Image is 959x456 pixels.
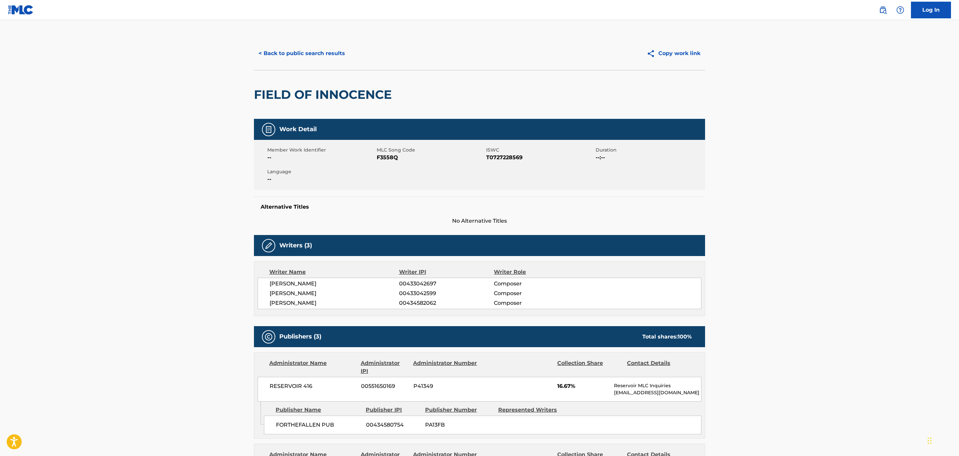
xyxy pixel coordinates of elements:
span: PA13FB [425,421,493,429]
div: Publisher Number [425,406,493,414]
span: [PERSON_NAME] [270,299,399,307]
h5: Work Detail [279,126,317,133]
span: [PERSON_NAME] [270,289,399,297]
h2: FIELD OF INNOCENCE [254,87,395,102]
span: FORTHEFALLEN PUB [276,421,361,429]
h5: Publishers (3) [279,333,321,340]
div: Publisher Name [276,406,361,414]
div: Drag [928,431,932,451]
span: [PERSON_NAME] [270,280,399,288]
span: 00433042599 [399,289,494,297]
span: 00551650169 [361,382,408,390]
span: -- [267,154,375,162]
span: Language [267,168,375,175]
img: Publishers [265,333,273,341]
span: Composer [494,289,580,297]
span: Composer [494,299,580,307]
div: Writer Role [494,268,580,276]
div: Writer Name [269,268,399,276]
h5: Alternative Titles [261,204,698,210]
span: ISWC [486,147,594,154]
div: Help [894,3,907,17]
img: search [879,6,887,14]
span: -- [267,175,375,183]
h5: Writers (3) [279,242,312,249]
div: Administrator Name [269,359,356,375]
div: Administrator IPI [361,359,408,375]
div: Writer IPI [399,268,494,276]
span: Member Work Identifier [267,147,375,154]
p: [EMAIL_ADDRESS][DOMAIN_NAME] [614,389,701,396]
span: 00434582062 [399,299,494,307]
span: RESERVOIR 416 [270,382,356,390]
div: Total shares: [642,333,692,341]
span: No Alternative Titles [254,217,705,225]
p: Reservoir MLC Inquiries [614,382,701,389]
span: T0727228569 [486,154,594,162]
iframe: Chat Widget [926,424,959,456]
span: 00434580754 [366,421,420,429]
button: Copy work link [642,45,705,62]
img: MLC Logo [8,5,34,15]
div: Publisher IPI [366,406,420,414]
span: Duration [596,147,703,154]
span: Composer [494,280,580,288]
a: Log In [911,2,951,18]
a: Public Search [876,3,890,17]
div: Collection Share [557,359,622,375]
span: P41349 [413,382,478,390]
span: 00433042697 [399,280,494,288]
img: help [896,6,904,14]
span: MLC Song Code [377,147,485,154]
div: Administrator Number [413,359,478,375]
img: Copy work link [647,49,658,58]
div: Represented Writers [498,406,566,414]
span: --:-- [596,154,703,162]
span: 16.67% [557,382,609,390]
span: F3558Q [377,154,485,162]
button: < Back to public search results [254,45,350,62]
img: Work Detail [265,126,273,134]
div: Contact Details [627,359,692,375]
img: Writers [265,242,273,250]
span: 100 % [678,333,692,340]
